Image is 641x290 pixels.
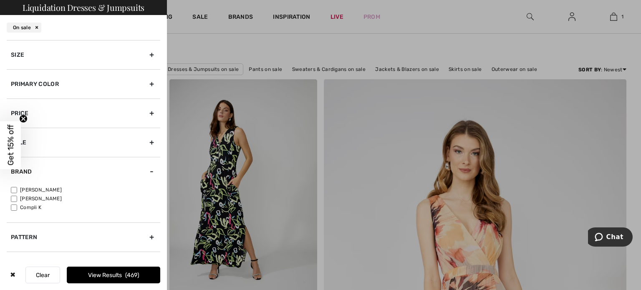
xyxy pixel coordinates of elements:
div: Brand [7,157,160,186]
span: Get 15% off [6,125,15,166]
input: [PERSON_NAME] [11,196,17,202]
span: 469 [125,272,139,279]
button: View Results469 [67,267,160,283]
input: Compli K [11,204,17,211]
label: [PERSON_NAME] [11,195,160,202]
div: Primary Color [7,69,160,98]
div: Price [7,98,160,128]
label: Compli K [11,204,160,211]
label: [PERSON_NAME] [11,186,160,194]
div: On sale [7,23,41,33]
iframe: Opens a widget where you can chat to one of our agents [588,227,633,248]
div: Sleeve length [7,252,160,281]
input: [PERSON_NAME] [11,187,17,193]
div: Size [7,40,160,69]
button: Close teaser [19,114,28,123]
div: Pattern [7,222,160,252]
div: Sale [7,128,160,157]
button: Clear [25,267,60,283]
div: ✖ [7,267,19,283]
